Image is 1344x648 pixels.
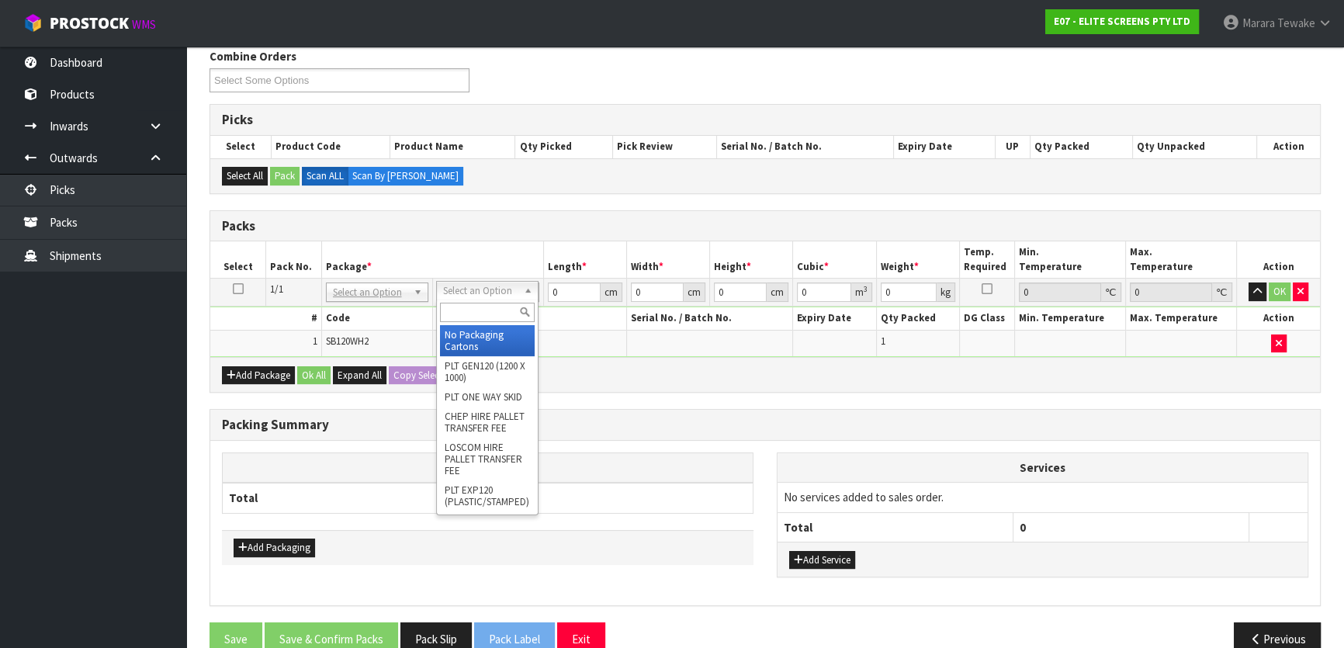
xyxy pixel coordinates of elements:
[995,136,1030,158] th: UP
[440,387,535,407] li: PLT ONE WAY SKID
[778,483,1308,512] td: No services added to sales order.
[937,282,955,302] div: kg
[443,282,518,300] span: Select an Option
[333,366,386,385] button: Expand All
[210,48,296,64] label: Combine Orders
[1133,136,1257,158] th: Qty Unpacked
[601,282,622,302] div: cm
[210,241,266,278] th: Select
[389,366,457,385] button: Copy Selected
[348,167,463,185] label: Scan By [PERSON_NAME]
[321,241,543,278] th: Package
[132,17,156,32] small: WMS
[326,334,369,348] span: SB120WH2
[1237,241,1320,278] th: Action
[1126,307,1237,330] th: Max. Temperature
[626,241,709,278] th: Width
[440,356,535,387] li: PLT GEN120 (1200 X 1000)
[613,136,717,158] th: Pick Review
[302,167,348,185] label: Scan ALL
[876,241,959,278] th: Weight
[270,167,300,185] button: Pack
[440,325,535,356] li: No Packaging Cartons
[1030,136,1132,158] th: Qty Packed
[297,366,331,385] button: Ok All
[959,241,1015,278] th: Temp. Required
[543,241,626,278] th: Length
[1015,307,1126,330] th: Min. Temperature
[1237,307,1320,330] th: Action
[222,113,1308,127] h3: Picks
[793,241,876,278] th: Cubic
[222,219,1308,234] h3: Packs
[1054,15,1190,28] strong: E07 - ELITE SCREENS PTY LTD
[1101,282,1121,302] div: ℃
[266,241,322,278] th: Pack No.
[313,334,317,348] span: 1
[684,282,705,302] div: cm
[1020,520,1026,535] span: 0
[1242,16,1275,30] span: Marara
[223,483,488,513] th: Total
[210,307,321,330] th: #
[710,241,793,278] th: Height
[881,334,885,348] span: 1
[1126,241,1237,278] th: Max. Temperature
[893,136,995,158] th: Expiry Date
[50,13,129,33] span: ProStock
[222,366,295,385] button: Add Package
[1256,136,1320,158] th: Action
[440,438,535,480] li: LOSCOM HIRE PALLET TRANSFER FEE
[851,282,872,302] div: m
[222,418,1308,432] h3: Packing Summary
[864,284,868,294] sup: 3
[440,480,535,511] li: PLT EXP120 (PLASTIC/STAMPED)
[223,452,753,483] th: Packagings
[1015,241,1126,278] th: Min. Temperature
[210,136,271,158] th: Select
[222,167,268,185] button: Select All
[1269,282,1290,301] button: OK
[23,13,43,33] img: cube-alt.png
[321,307,432,330] th: Code
[271,136,390,158] th: Product Code
[959,307,1015,330] th: DG Class
[432,307,626,330] th: Name
[515,136,613,158] th: Qty Picked
[333,283,407,302] span: Select an Option
[390,136,515,158] th: Product Name
[717,136,894,158] th: Serial No. / Batch No.
[1045,9,1199,34] a: E07 - ELITE SCREENS PTY LTD
[767,282,788,302] div: cm
[338,369,382,382] span: Expand All
[876,307,959,330] th: Qty Packed
[789,551,855,570] button: Add Service
[793,307,876,330] th: Expiry Date
[440,407,535,438] li: CHEP HIRE PALLET TRANSFER FEE
[778,512,1013,542] th: Total
[270,282,283,296] span: 1/1
[234,539,315,557] button: Add Packaging
[1212,282,1232,302] div: ℃
[626,307,793,330] th: Serial No. / Batch No.
[778,453,1308,483] th: Services
[1277,16,1315,30] span: Tewake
